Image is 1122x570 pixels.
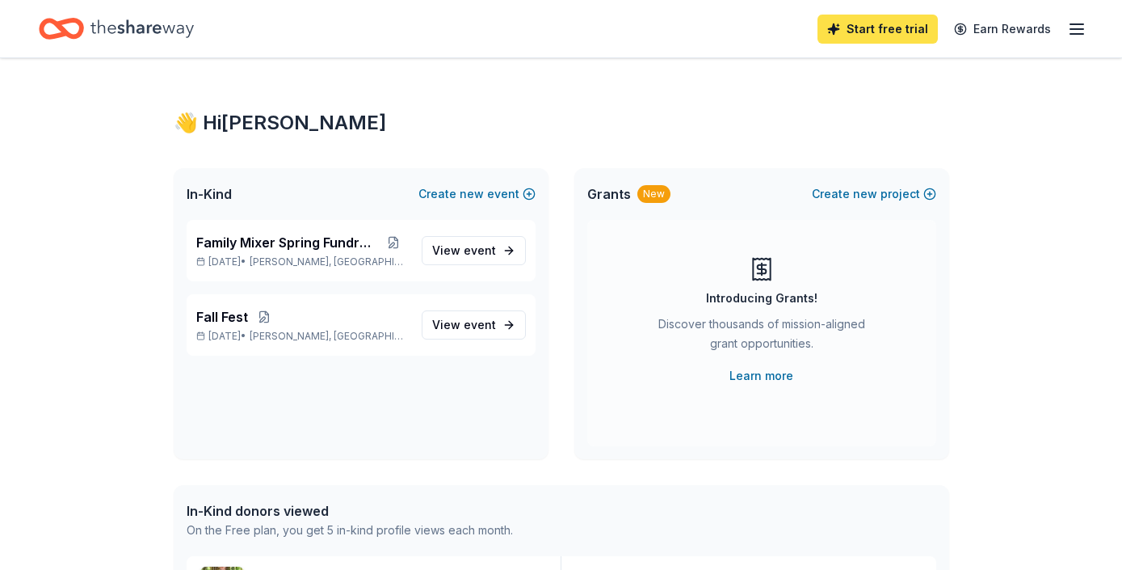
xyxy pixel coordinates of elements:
span: new [460,184,484,204]
div: On the Free plan, you get 5 in-kind profile views each month. [187,521,513,540]
span: View [432,241,496,260]
span: Family Mixer Spring Fundraiser [196,233,379,252]
p: [DATE] • [196,330,409,343]
a: View event [422,236,526,265]
a: Earn Rewards [944,15,1061,44]
span: View [432,315,496,335]
div: Introducing Grants! [706,289,817,308]
a: Start free trial [817,15,938,44]
a: Home [39,10,194,48]
button: Createnewevent [418,184,536,204]
span: [PERSON_NAME], [GEOGRAPHIC_DATA] [250,255,408,268]
span: event [464,243,496,257]
div: New [637,185,670,203]
span: Fall Fest [196,307,248,327]
button: Createnewproject [812,184,936,204]
div: Discover thousands of mission-aligned grant opportunities. [652,315,872,360]
span: new [853,184,877,204]
span: Grants [587,184,631,204]
a: View event [422,310,526,340]
span: event [464,318,496,331]
div: 👋 Hi [PERSON_NAME] [174,110,949,136]
a: Learn more [729,366,793,386]
span: [PERSON_NAME], [GEOGRAPHIC_DATA] [250,330,408,343]
span: In-Kind [187,184,232,204]
div: In-Kind donors viewed [187,501,513,521]
p: [DATE] • [196,255,409,268]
